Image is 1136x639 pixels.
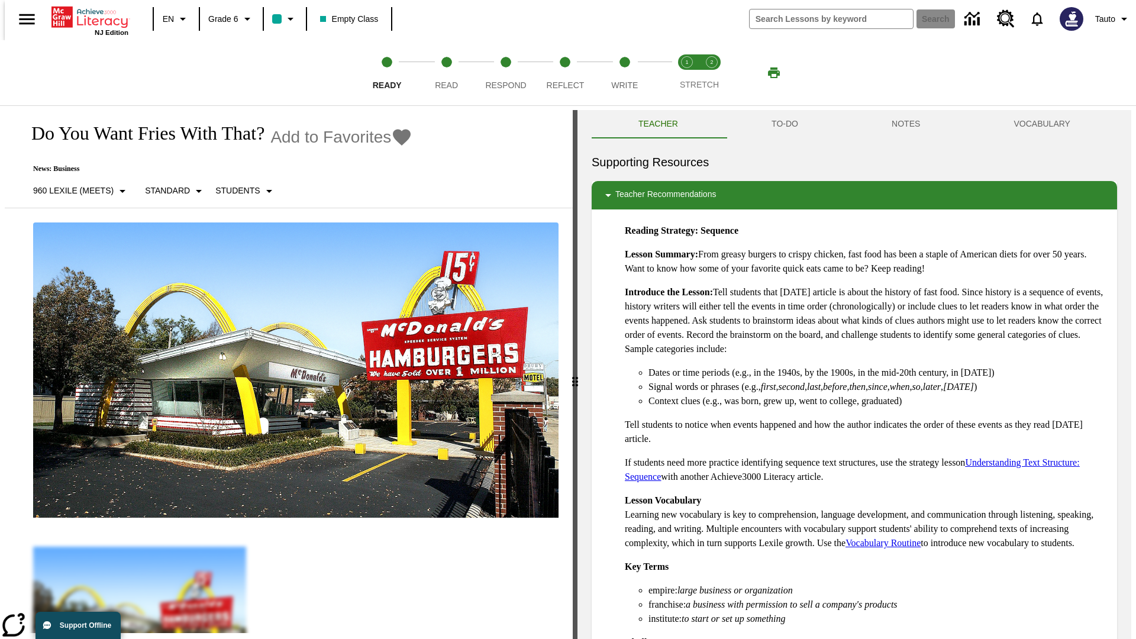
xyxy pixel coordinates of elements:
button: TO-DO [725,110,845,138]
button: Select a new avatar [1053,4,1090,34]
span: Empty Class [320,13,379,25]
li: Dates or time periods (e.g., in the 1940s, by the 1900s, in the mid-20th century, in [DATE]) [648,366,1108,380]
button: Read step 2 of 5 [412,40,480,105]
p: Students [215,185,260,197]
button: Reflect step 4 of 5 [531,40,599,105]
li: institute: [648,612,1108,626]
button: NOTES [845,110,967,138]
button: Add to Favorites - Do You Want Fries With That? [270,127,412,147]
div: reading [5,110,573,633]
span: Grade 6 [208,13,238,25]
span: Support Offline [60,621,111,630]
em: then [849,382,866,392]
li: empire: [648,583,1108,598]
em: before [823,382,847,392]
strong: Sequence [701,225,738,235]
p: Learning new vocabulary is key to comprehension, language development, and communication through ... [625,493,1108,550]
span: EN [163,13,174,25]
span: Ready [373,80,402,90]
p: 960 Lexile (Meets) [33,185,114,197]
em: to start or set up something [682,614,786,624]
button: Language: EN, Select a language [157,8,195,30]
em: so [912,382,921,392]
em: last [807,382,821,392]
span: Respond [485,80,526,90]
span: Add to Favorites [270,128,391,147]
em: first [761,382,776,392]
span: Read [435,80,458,90]
input: search field [750,9,913,28]
button: Print [755,62,793,83]
img: Avatar [1060,7,1083,31]
li: Signal words or phrases (e.g., , , , , , , , , , ) [648,380,1108,394]
button: Select Student [211,180,280,202]
li: franchise: [648,598,1108,612]
li: Context clues (e.g., was born, grew up, went to college, graduated) [648,394,1108,408]
button: Write step 5 of 5 [590,40,659,105]
em: since [868,382,887,392]
button: Support Offline [35,612,121,639]
button: Ready step 1 of 5 [353,40,421,105]
h6: Supporting Resources [592,153,1117,172]
button: Select Lexile, 960 Lexile (Meets) [28,180,134,202]
a: Notifications [1022,4,1053,34]
em: when [890,382,910,392]
p: If students need more practice identifying sequence text structures, use the strategy lesson with... [625,456,1108,484]
p: Standard [145,185,190,197]
p: From greasy burgers to crispy chicken, fast food has been a staple of American diets for over 50 ... [625,247,1108,276]
div: Press Enter or Spacebar and then press right and left arrow keys to move the slider [573,110,577,639]
strong: Introduce the Lesson: [625,287,713,297]
p: News: Business [19,164,412,173]
span: Reflect [547,80,585,90]
button: Teacher [592,110,725,138]
img: One of the first McDonald's stores, with the iconic red sign and golden arches. [33,222,559,518]
button: Stretch Respond step 2 of 2 [695,40,729,105]
a: Data Center [957,3,990,35]
strong: Key Terms [625,561,669,572]
p: Tell students to notice when events happened and how the author indicates the order of these even... [625,418,1108,446]
text: 2 [710,59,713,65]
div: Home [51,4,128,36]
strong: Reading Strategy: [625,225,698,235]
em: a business with permission to sell a company's products [686,599,898,609]
em: later [923,382,941,392]
button: Stretch Read step 1 of 2 [670,40,704,105]
button: Grade: Grade 6, Select a grade [204,8,259,30]
span: Write [611,80,638,90]
div: Instructional Panel Tabs [592,110,1117,138]
text: 1 [685,59,688,65]
div: activity [577,110,1131,639]
button: Profile/Settings [1090,8,1136,30]
button: Open side menu [9,2,44,37]
strong: Lesson Vocabulary [625,495,701,505]
em: second [779,382,805,392]
span: NJ Edition [95,29,128,36]
p: Teacher Recommendations [615,188,716,202]
button: Respond step 3 of 5 [472,40,540,105]
div: Teacher Recommendations [592,181,1117,209]
span: STRETCH [680,80,719,89]
a: Resource Center, Will open in new tab [990,3,1022,35]
button: Scaffolds, Standard [140,180,211,202]
strong: Lesson Summary: [625,249,698,259]
span: Tauto [1095,13,1115,25]
button: Class color is teal. Change class color [267,8,302,30]
a: Understanding Text Structure: Sequence [625,457,1080,482]
em: large business or organization [677,585,793,595]
em: [DATE] [943,382,974,392]
button: VOCABULARY [967,110,1117,138]
h1: Do You Want Fries With That? [19,122,264,144]
p: Tell students that [DATE] article is about the history of fast food. Since history is a sequence ... [625,285,1108,356]
a: Vocabulary Routine [845,538,921,548]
